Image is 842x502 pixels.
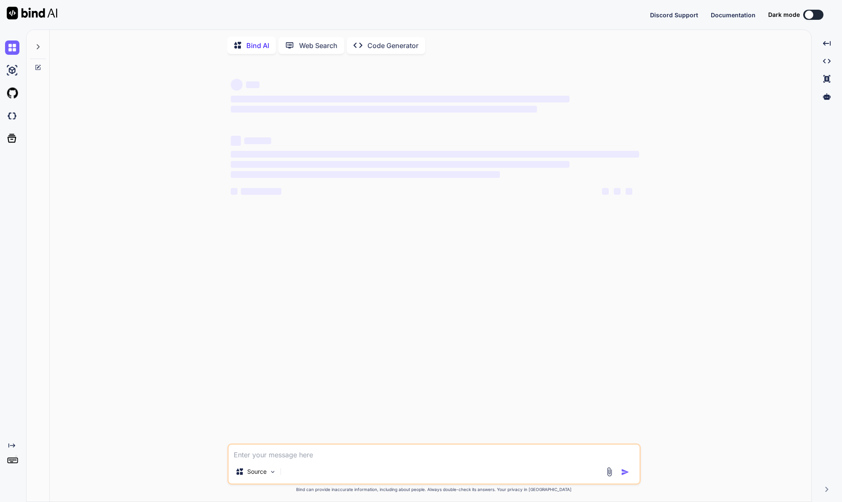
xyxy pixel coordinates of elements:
[244,137,271,144] span: ‌
[231,136,241,146] span: ‌
[231,106,537,113] span: ‌
[231,79,243,91] span: ‌
[621,468,629,476] img: icon
[650,11,698,19] button: Discord Support
[5,63,19,78] img: ai-studio
[227,486,641,493] p: Bind can provide inaccurate information, including about people. Always double-check its answers....
[711,11,756,19] button: Documentation
[246,81,259,88] span: ‌
[5,109,19,123] img: darkCloudIdeIcon
[246,40,269,51] p: Bind AI
[247,467,267,476] p: Source
[768,11,800,19] span: Dark mode
[231,188,237,195] span: ‌
[231,151,639,158] span: ‌
[269,468,276,475] img: Pick Models
[241,188,281,195] span: ‌
[367,40,418,51] p: Code Generator
[299,40,337,51] p: Web Search
[7,7,57,19] img: Bind AI
[626,188,632,195] span: ‌
[605,467,614,477] img: attachment
[5,86,19,100] img: githubLight
[231,161,569,168] span: ‌
[602,188,609,195] span: ‌
[614,188,621,195] span: ‌
[5,40,19,55] img: chat
[231,96,569,102] span: ‌
[231,171,500,178] span: ‌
